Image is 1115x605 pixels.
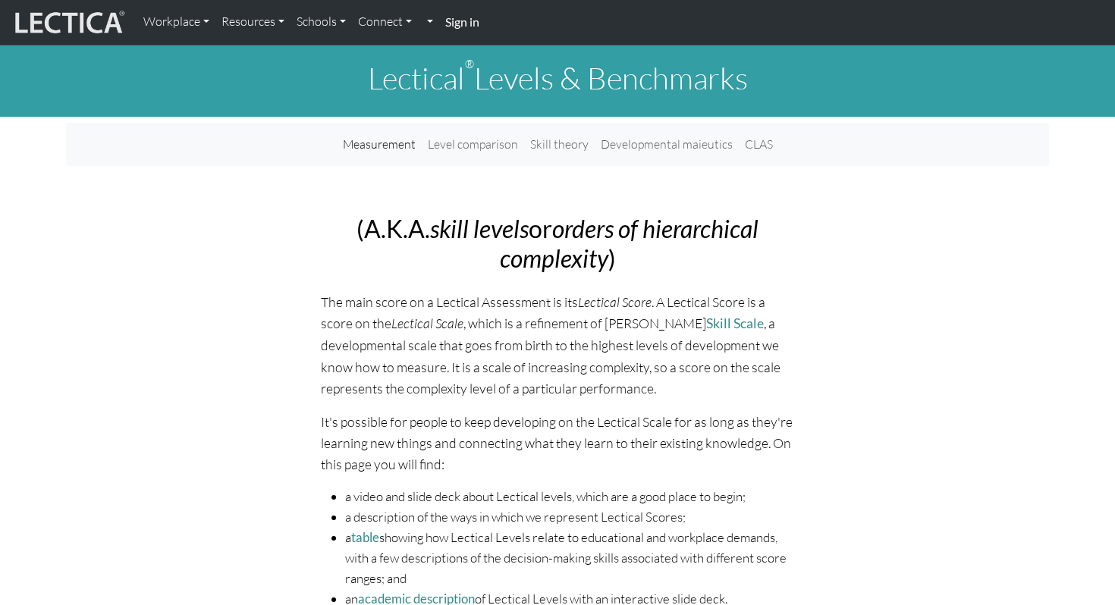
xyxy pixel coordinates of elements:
a: Level comparison [422,129,524,160]
i: Lectical Scale [391,315,463,331]
a: Workplace [137,6,215,38]
p: It's possible for people to keep developing on the Lectical Scale for as long as they're learning... [321,411,794,475]
a: Skill Scale [706,315,764,331]
p: The main score on a Lectical Assessment is its . A Lectical Score is a score on the , which is a ... [321,291,794,399]
a: Connect [352,6,418,38]
a: Skill theory [524,129,595,160]
a: Resources [215,6,291,38]
i: Lectical Score [578,293,652,310]
sup: ® [465,57,474,71]
a: CLAS [739,129,779,160]
strong: Sign in [445,14,479,29]
a: table [351,529,379,545]
i: skill levels [430,214,529,243]
li: a video and slide deck about Lectical levels, which are a good place to begin; [345,487,794,507]
li: a description of the ways in which we represent Lectical Scores; [345,507,794,528]
li: a showing how Lectical Levels relate to educational and workplace demands, with a few description... [345,528,794,589]
a: Schools [291,6,352,38]
a: Sign in [439,6,485,39]
img: lecticalive [11,8,125,37]
h1: Lectical Levels & Benchmarks [66,60,1049,96]
a: Measurement [337,129,422,160]
a: Developmental maieutics [595,129,739,160]
i: orders of hierarchical complexity [500,214,759,272]
h2: (A.K.A. or ) [321,215,794,273]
